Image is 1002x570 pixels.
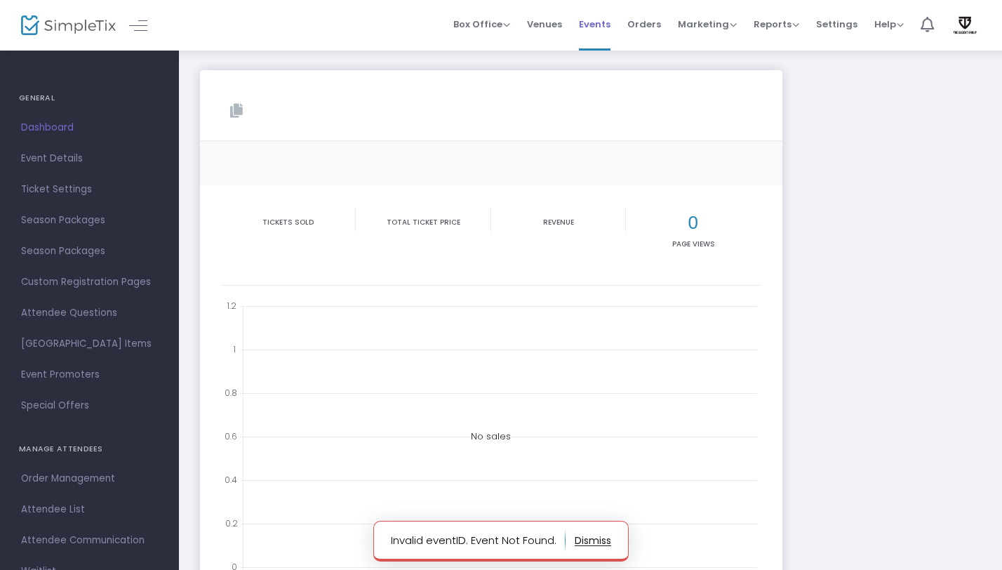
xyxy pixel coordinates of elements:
span: Venues [527,6,562,42]
h4: GENERAL [19,84,160,112]
span: Help [874,18,904,31]
span: Event Details [21,150,158,168]
span: Attendee Communication [21,531,158,550]
span: Ticket Settings [21,180,158,199]
span: Events [579,6,610,42]
span: Settings [816,6,857,42]
span: [GEOGRAPHIC_DATA] Items [21,335,158,353]
span: Attendee List [21,501,158,519]
span: Marketing [678,18,737,31]
h2: 0 [629,212,758,234]
span: Attendee Questions [21,304,158,322]
p: Tickets sold [224,217,352,227]
span: Season Packages [21,211,158,230]
p: Total Ticket Price [359,217,487,227]
p: Page Views [629,239,758,249]
span: Custom Registration Pages [21,273,158,291]
span: Season Packages [21,242,158,260]
span: Reports [754,18,799,31]
span: Orders [627,6,661,42]
span: Dashboard [21,119,158,137]
h4: MANAGE ATTENDEES [19,435,160,463]
span: Box Office [453,18,510,31]
span: Event Promoters [21,366,158,384]
span: Special Offers [21,397,158,415]
p: Revenue [494,217,622,227]
p: Invalid eventID. Event Not Found. [391,529,566,552]
button: dismiss [575,529,611,552]
span: Order Management [21,470,158,488]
